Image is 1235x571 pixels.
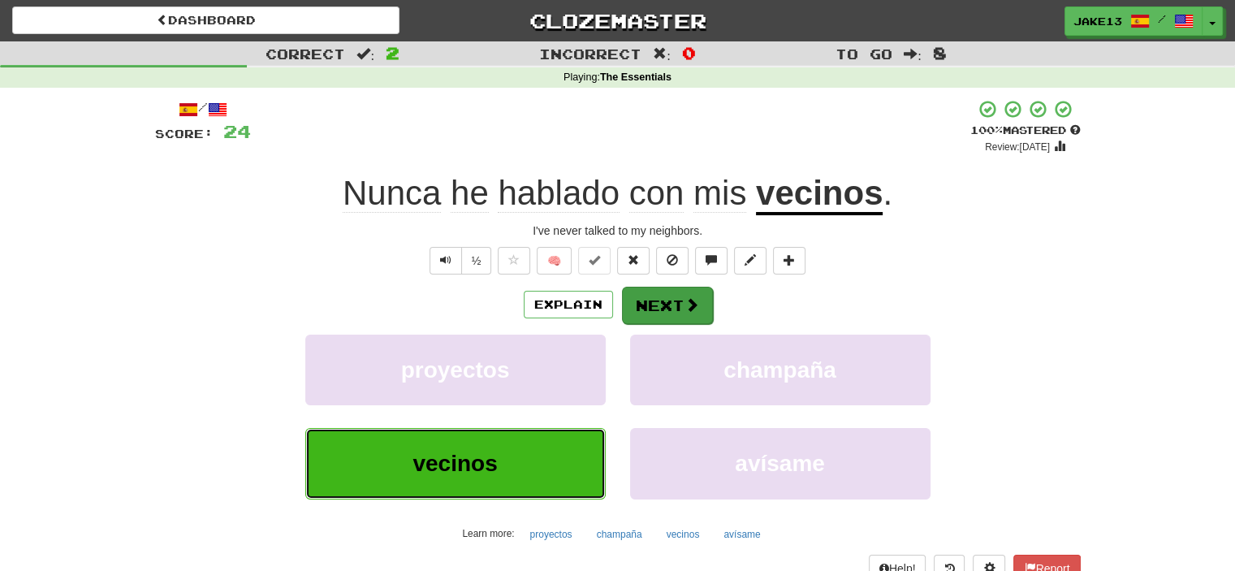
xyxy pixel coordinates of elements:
button: Favorite sentence (alt+f) [498,247,530,275]
strong: The Essentials [600,71,671,83]
span: proyectos [401,357,510,383]
button: avísame [715,522,769,547]
button: Discuss sentence (alt+u) [695,247,728,275]
small: Review: [DATE] [985,141,1050,153]
div: Text-to-speech controls [426,247,492,275]
button: Edit sentence (alt+d) [734,247,766,275]
span: : [356,47,374,61]
button: Play sentence audio (ctl+space) [430,247,462,275]
small: Learn more: [462,528,514,539]
button: vecinos [658,522,709,547]
span: mis [693,174,746,213]
span: vecinos [412,451,497,476]
span: jake13 [1073,14,1122,28]
div: Mastered [970,123,1081,138]
button: proyectos [521,522,581,547]
span: 0 [682,43,696,63]
button: Ignore sentence (alt+i) [656,247,689,275]
span: : [653,47,671,61]
button: ½ [461,247,492,275]
span: 2 [386,43,399,63]
button: vecinos [305,428,606,499]
span: hablado [498,174,619,213]
button: Set this sentence to 100% Mastered (alt+m) [578,247,611,275]
span: / [1158,13,1166,24]
div: / [155,99,251,119]
button: Add to collection (alt+a) [773,247,805,275]
span: . [883,174,892,212]
a: Clozemaster [424,6,811,35]
span: he [451,174,489,213]
button: avísame [630,428,931,499]
span: Score: [155,127,214,141]
a: jake13 / [1064,6,1203,36]
div: I've never talked to my neighbors. [155,223,1081,239]
button: Reset to 0% Mastered (alt+r) [617,247,650,275]
button: proyectos [305,335,606,405]
span: Correct [266,45,345,62]
span: 8 [933,43,947,63]
span: To go [836,45,892,62]
button: Next [622,287,713,324]
u: vecinos [756,174,883,215]
span: Nunca [343,174,441,213]
span: : [904,47,922,61]
span: 24 [223,121,251,141]
button: champaña [588,522,651,547]
button: 🧠 [537,247,572,275]
span: Incorrect [539,45,641,62]
span: con [629,174,684,213]
span: avísame [735,451,825,476]
span: champaña [723,357,836,383]
button: Explain [524,291,613,318]
button: champaña [630,335,931,405]
a: Dashboard [12,6,399,34]
span: 100 % [970,123,1003,136]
